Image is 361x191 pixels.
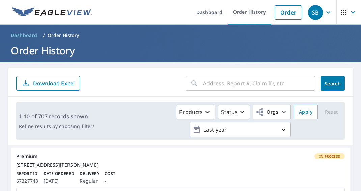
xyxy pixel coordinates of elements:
span: Orgs [256,108,278,116]
h1: Order History [8,44,353,57]
div: Premium [16,153,345,159]
div: SB [308,5,323,20]
li: / [43,31,45,39]
nav: breadcrumb [8,30,353,41]
p: Regular [80,177,99,185]
span: Search [326,80,339,87]
img: EV Logo [12,7,92,18]
button: Products [176,105,215,119]
p: - [105,177,115,185]
button: Last year [190,122,291,137]
p: [DATE] [44,177,74,185]
span: Apply [299,108,312,116]
button: Download Excel [16,76,80,91]
p: 67327748 [16,177,38,185]
p: Products [179,108,203,116]
a: Dashboard [8,30,40,41]
button: Orgs [253,105,291,119]
button: Status [218,105,250,119]
p: Status [221,108,238,116]
button: Search [321,76,345,91]
p: Date Ordered [44,171,74,177]
p: Cost [105,171,115,177]
p: 1-10 of 707 records shown [19,112,95,120]
a: Order [275,5,302,20]
p: Delivery [80,171,99,177]
span: Dashboard [11,32,37,39]
p: Last year [201,124,280,136]
p: Download Excel [33,80,75,87]
p: Order History [48,32,79,39]
p: Refine results by choosing filters [19,123,95,129]
div: [STREET_ADDRESS][PERSON_NAME] [16,162,345,168]
span: In Process [315,154,344,159]
button: Apply [294,105,318,119]
p: Report ID [16,171,38,177]
input: Address, Report #, Claim ID, etc. [203,74,315,93]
